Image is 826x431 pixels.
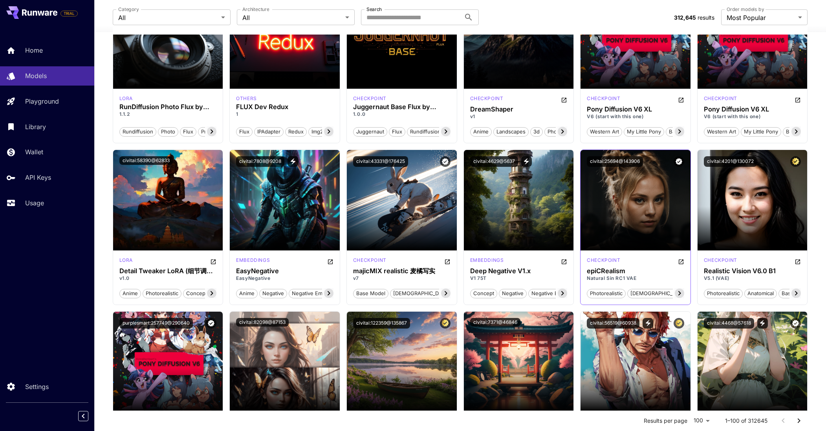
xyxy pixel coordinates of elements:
button: anatomical [744,288,777,298]
p: 1–100 of 312645 [725,417,767,425]
p: embeddings [470,257,504,264]
div: 100 [690,415,712,426]
button: photorealistic [544,126,583,137]
p: V5.1 (VAE) [704,275,801,282]
span: anime [120,290,141,298]
p: V6 (start with this one) [704,113,801,120]
button: civitai:56519@60938 [587,318,639,329]
span: img2img [309,128,335,136]
button: my little pony [741,126,781,137]
h3: Realistic Vision V6.0 B1 [704,267,801,275]
button: civitai:7371@46846 [470,318,520,327]
button: photorealistic [704,288,743,298]
span: Most Popular [727,13,795,22]
h3: EasyNegative [236,267,333,275]
button: Certified Model – Vetted for best performance and includes a commercial license. [674,318,684,329]
span: All [118,13,218,22]
span: photorealistic [143,290,181,298]
button: Flux [236,126,253,137]
button: civitai:58390@62833 [119,156,173,165]
p: checkpoint [470,95,504,102]
button: IPAdapter [254,126,284,137]
span: Flux [236,128,252,136]
span: photorealistic [545,128,583,136]
div: Pony Diffusion V6 XL [587,106,684,113]
button: Go to next page [791,413,807,429]
span: 3d [531,128,542,136]
p: V6 (start with this one) [587,113,684,120]
button: civitai:4201@130072 [704,156,757,167]
span: rundiffusion [120,128,156,136]
button: Open in CivitAI [210,257,216,266]
div: DreamShaper [470,106,568,113]
button: negative embedding [289,288,346,298]
span: concept [471,290,497,298]
p: others [236,95,257,102]
button: Open in CivitAI [795,257,801,266]
span: photo [158,128,178,136]
span: Add your payment card to enable full platform functionality. [60,9,78,18]
span: flux [180,128,196,136]
label: Order models by [727,6,764,13]
button: anime [236,288,258,298]
p: lora [119,257,133,264]
p: API Keys [25,173,51,182]
span: [DEMOGRAPHIC_DATA] [628,290,690,298]
button: flux [389,126,405,137]
div: Pony [704,95,737,104]
button: Open in CivitAI [327,257,333,266]
p: lora [119,95,133,102]
button: anime [119,288,141,298]
span: 312,645 [674,14,696,21]
span: pro [198,128,212,136]
div: Collapse sidebar [84,409,94,423]
h3: FLUX Dev Redux [236,103,333,111]
p: V1 75T [470,275,568,282]
button: [DEMOGRAPHIC_DATA] [627,288,690,298]
div: FLUX.1 D [353,95,386,102]
button: Open in CivitAI [678,95,684,104]
p: Results per page [644,417,687,425]
h3: Detail Tweaker LoRA (细节调整LoRA) [119,267,217,275]
label: Category [118,6,139,13]
span: my little pony [741,128,781,136]
div: FLUX.1 D [236,95,257,102]
span: my little pony [624,128,664,136]
div: RunDiffusion Photo Flux by RunDiffusion [119,103,217,111]
button: civitai:4468@57618 [704,318,754,329]
span: landscapes [494,128,528,136]
button: Verified working [206,318,216,329]
h3: Pony Diffusion V6 XL [704,106,801,113]
span: concept [183,290,210,298]
button: anime [470,126,492,137]
button: concept [470,288,497,298]
div: SD 1.5 [119,257,133,266]
button: rundiffusion [119,126,156,137]
span: western art [704,128,739,136]
button: my little pony [624,126,664,137]
p: Wallet [25,147,43,157]
p: embeddings [236,257,270,264]
div: Juggernaut Base Flux by RunDiffusion [353,103,451,111]
button: photo [158,126,178,137]
h3: epiCRealism [587,267,684,275]
span: juggernaut [353,128,387,136]
label: Architecture [242,6,269,13]
h3: majicMIX realistic 麦橘写实 [353,267,451,275]
button: negative [259,288,287,298]
p: Models [25,71,47,80]
div: SD 1.5 [470,257,504,266]
p: v1 [470,113,568,120]
p: Library [25,122,46,131]
p: 1 [236,111,333,118]
button: juggernaut [353,126,387,137]
button: Verified working [674,156,684,167]
button: Collapse sidebar [78,411,88,421]
button: 3d [530,126,543,137]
